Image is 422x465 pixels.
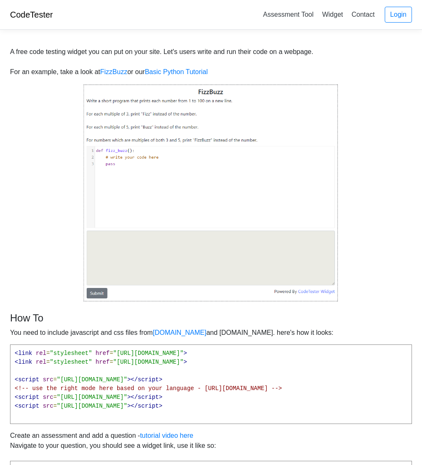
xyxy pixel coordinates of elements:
span: href [95,359,110,365]
span: rel [36,350,46,357]
span: "[URL][DOMAIN_NAME]" [57,403,127,409]
span: = [110,359,113,365]
span: "[URL][DOMAIN_NAME]" [113,359,183,365]
span: "[URL][DOMAIN_NAME]" [57,394,127,401]
span: <!-- use the right mode here based on your language - [URL][DOMAIN_NAME] --> [15,385,282,392]
span: = [110,350,113,357]
span: = [46,350,50,357]
a: [DOMAIN_NAME] [153,329,206,336]
span: ></script> [127,376,162,383]
span: <link [15,359,32,365]
h4: How To [10,312,412,324]
a: Contact [348,8,378,21]
span: src [43,403,53,409]
span: "stylesheet" [50,359,92,365]
span: ></script> [127,394,162,401]
span: rel [36,359,46,365]
span: ></script> [127,403,162,409]
span: <link [15,350,32,357]
span: "stylesheet" [50,350,92,357]
a: Assessment Tool [260,8,317,21]
div: A free code testing widget you can put on your site. Let's users write and run their code on a we... [10,47,313,77]
span: = [53,394,57,401]
a: FizzBuzz [100,68,127,75]
span: > [183,359,187,365]
a: Widget [319,8,346,21]
span: <script [15,403,39,409]
a: Basic Python Tutorial [145,68,208,75]
p: You need to include javascript and css files from and [DOMAIN_NAME]. here's how it looks: [10,328,412,338]
a: tutorial video here [140,432,193,439]
span: src [43,376,53,383]
span: = [53,376,57,383]
span: = [46,359,50,365]
span: href [95,350,110,357]
span: "[URL][DOMAIN_NAME]" [113,350,183,357]
span: = [53,403,57,409]
span: "[URL][DOMAIN_NAME]" [57,376,127,383]
span: <script [15,376,39,383]
span: <script [15,394,39,401]
span: src [43,394,53,401]
a: CodeTester [10,10,53,19]
img: widget.bd687f194666.png [83,84,339,302]
a: Login [385,7,412,23]
span: > [183,350,187,357]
